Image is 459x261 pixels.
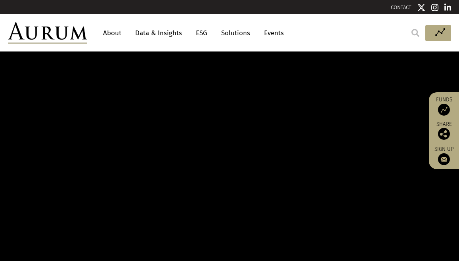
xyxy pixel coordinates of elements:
a: Funds [433,96,455,116]
img: Linkedin icon [444,4,451,11]
a: About [99,26,125,40]
img: Access Funds [438,104,450,116]
img: Twitter icon [417,4,425,11]
a: Sign up [433,146,455,165]
img: Instagram icon [431,4,438,11]
img: Share this post [438,128,450,140]
a: ESG [192,26,211,40]
a: CONTACT [391,4,411,10]
img: Aurum [8,22,87,44]
div: Share [433,122,455,140]
a: Data & Insights [131,26,186,40]
img: Sign up to our newsletter [438,153,450,165]
a: Events [260,26,284,40]
a: Solutions [217,26,254,40]
img: search.svg [411,29,419,37]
